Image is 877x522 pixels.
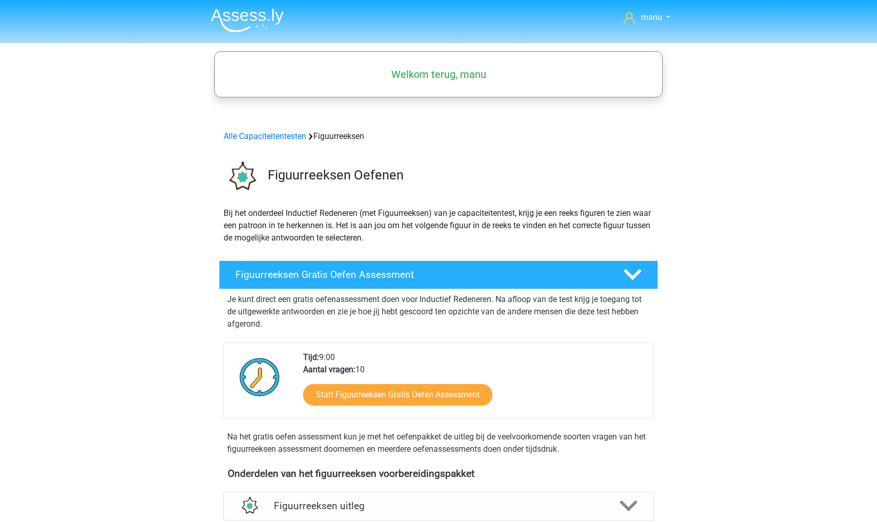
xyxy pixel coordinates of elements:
[224,207,653,244] p: Bij het onderdeel Inductief Redeneren (met Figuurreeksen) van je capaciteitentest, krijg je een r...
[224,131,306,141] a: Alle Capaciteitentesten
[303,365,355,374] b: Aantal vragen:
[223,431,654,455] div: Na het gratis oefen assessment kun je met het oefenpakket de uitleg bij de veelvoorkomende soorte...
[219,492,658,520] a: uitleg Figuurreeksen uitleg
[220,68,657,81] h5: Welkom terug, manu
[211,8,284,32] img: Assessly
[220,130,657,143] div: Figuurreeksen
[303,384,492,406] a: Start Figuurreeksen Gratis Oefen Assessment
[236,493,262,519] img: figuurreeksen uitleg
[268,167,650,183] h3: Figuurreeksen Oefenen
[620,11,674,24] a: manu
[295,351,653,418] div: 9:00 10
[220,155,263,198] img: figuurreeksen
[274,500,603,512] h4: Figuurreeksen uitleg
[234,351,286,403] img: Klok
[641,12,662,22] span: manu
[303,352,319,362] b: Tijd:
[227,293,650,330] p: Je kunt direct een gratis oefenassessment doen voor Inductief Redeneren. Na afloop van de test kr...
[235,269,607,280] h4: Figuurreeksen Gratis Oefen Assessment
[215,260,662,289] a: Figuurreeksen Gratis Oefen Assessment
[228,468,649,479] h4: Onderdelen van het figuurreeksen voorbereidingspakket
